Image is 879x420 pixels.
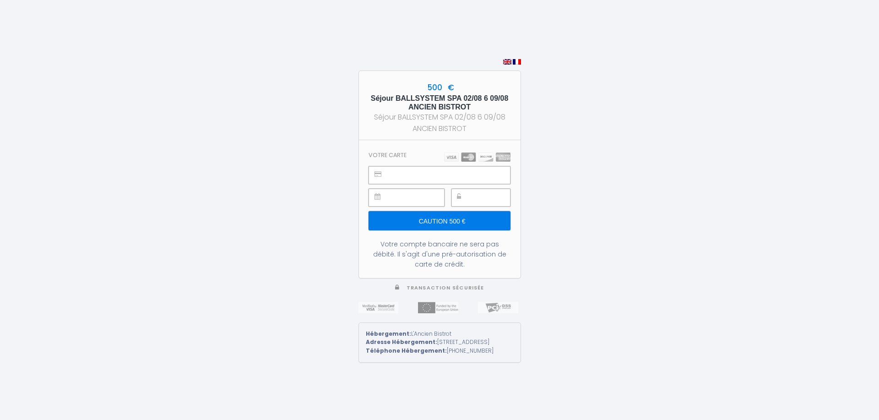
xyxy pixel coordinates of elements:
div: [PHONE_NUMBER] [366,347,514,355]
img: en.png [503,59,511,65]
div: Votre compte bancaire ne sera pas débité. Il s'agit d'une pré-autorisation de carte de crédit. [369,239,510,269]
div: Séjour BALLSYSTEM SPA 02/08 6 09/08 ANCIEN BISTROT [367,111,512,134]
img: carts.png [444,153,510,162]
strong: Hébergement: [366,330,411,338]
h3: Votre carte [369,152,407,158]
strong: Téléphone Hébergement: [366,347,447,355]
span: Transaction sécurisée [407,284,484,291]
iframe: Cadre sécurisé pour la saisie du numéro de carte [389,167,510,184]
iframe: Cadre sécurisé pour la saisie de la date d'expiration [389,189,444,206]
h5: Séjour BALLSYSTEM SPA 02/08 6 09/08 ANCIEN BISTROT [367,94,512,111]
div: [STREET_ADDRESS] [366,338,514,347]
span: 500 € [425,82,454,93]
iframe: Cadre sécurisé pour la saisie du code de sécurité CVC [472,189,510,206]
input: Caution 500 € [369,211,510,230]
div: L'Ancien Bistrot [366,330,514,338]
strong: Adresse Hébergement: [366,338,437,346]
img: fr.png [513,59,521,65]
